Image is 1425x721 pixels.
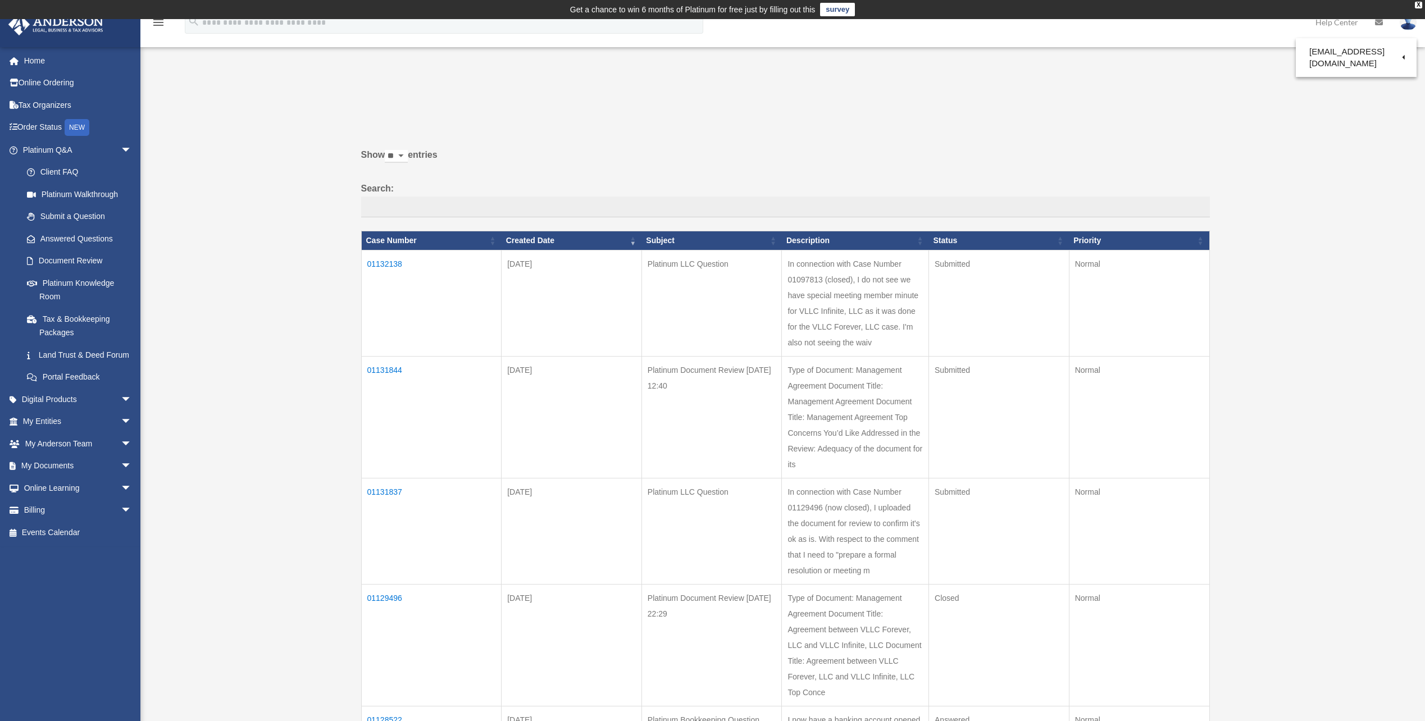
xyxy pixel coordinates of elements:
[5,13,107,35] img: Anderson Advisors Platinum Portal
[121,410,143,433] span: arrow_drop_down
[16,206,143,228] a: Submit a Question
[361,197,1210,218] input: Search:
[121,455,143,478] span: arrow_drop_down
[16,344,143,366] a: Land Trust & Deed Forum
[570,3,816,16] div: Get a chance to win 6 months of Platinum for free just by filling out this
[8,72,149,94] a: Online Ordering
[8,432,149,455] a: My Anderson Teamarrow_drop_down
[8,49,149,72] a: Home
[8,477,149,499] a: Online Learningarrow_drop_down
[1069,478,1209,585] td: Normal
[1069,585,1209,706] td: Normal
[782,585,929,706] td: Type of Document: Management Agreement Document Title: Agreement between VLLC Forever, LLC and VL...
[502,585,642,706] td: [DATE]
[8,116,149,139] a: Order StatusNEW
[16,183,143,206] a: Platinum Walkthrough
[929,250,1069,357] td: Submitted
[782,231,929,250] th: Description: activate to sort column ascending
[641,478,782,585] td: Platinum LLC Question
[820,3,855,16] a: survey
[188,15,200,28] i: search
[8,521,149,544] a: Events Calendar
[361,250,502,357] td: 01132138
[641,357,782,478] td: Platinum Document Review [DATE] 12:40
[121,388,143,411] span: arrow_drop_down
[1069,231,1209,250] th: Priority: activate to sort column ascending
[121,432,143,455] span: arrow_drop_down
[361,357,502,478] td: 01131844
[361,231,502,250] th: Case Number: activate to sort column ascending
[16,227,138,250] a: Answered Questions
[782,478,929,585] td: In connection with Case Number 01129496 (now closed), I uploaded the document for review to confi...
[8,499,149,522] a: Billingarrow_drop_down
[16,250,143,272] a: Document Review
[121,477,143,500] span: arrow_drop_down
[641,585,782,706] td: Platinum Document Review [DATE] 22:29
[8,139,143,161] a: Platinum Q&Aarrow_drop_down
[641,231,782,250] th: Subject: activate to sort column ascending
[929,478,1069,585] td: Submitted
[1069,250,1209,357] td: Normal
[16,272,143,308] a: Platinum Knowledge Room
[1296,41,1417,74] a: [EMAIL_ADDRESS][DOMAIN_NAME]
[16,366,143,389] a: Portal Feedback
[8,388,149,410] a: Digital Productsarrow_drop_down
[1400,14,1417,30] img: User Pic
[502,250,642,357] td: [DATE]
[782,357,929,478] td: Type of Document: Management Agreement Document Title: Management Agreement Document Title: Manag...
[502,478,642,585] td: [DATE]
[152,20,165,29] a: menu
[385,150,408,163] select: Showentries
[361,181,1210,218] label: Search:
[16,161,143,184] a: Client FAQ
[65,119,89,136] div: NEW
[8,410,149,433] a: My Entitiesarrow_drop_down
[152,16,165,29] i: menu
[929,231,1069,250] th: Status: activate to sort column ascending
[361,478,502,585] td: 01131837
[641,250,782,357] td: Platinum LLC Question
[8,94,149,116] a: Tax Organizers
[121,499,143,522] span: arrow_drop_down
[361,147,1210,174] label: Show entries
[929,585,1069,706] td: Closed
[782,250,929,357] td: In connection with Case Number 01097813 (closed), I do not see we have special meeting member min...
[929,357,1069,478] td: Submitted
[502,357,642,478] td: [DATE]
[1415,2,1422,8] div: close
[502,231,642,250] th: Created Date: activate to sort column ascending
[16,308,143,344] a: Tax & Bookkeeping Packages
[1069,357,1209,478] td: Normal
[361,585,502,706] td: 01129496
[8,455,149,477] a: My Documentsarrow_drop_down
[121,139,143,162] span: arrow_drop_down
